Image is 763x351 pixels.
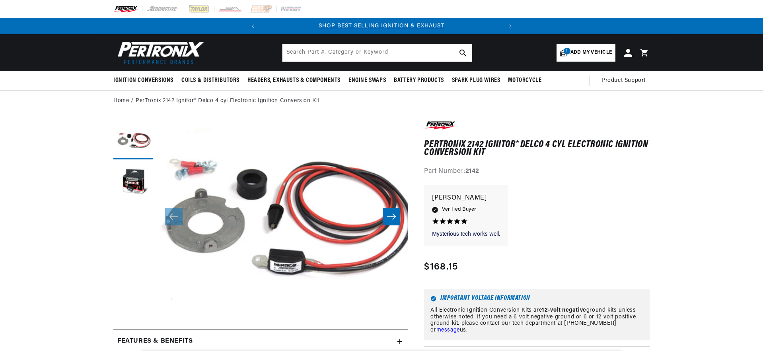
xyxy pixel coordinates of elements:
[113,76,173,85] span: Ignition Conversions
[442,205,476,214] span: Verified Buyer
[601,71,650,90] summary: Product Support
[93,18,670,34] slideshow-component: Translation missing: en.sections.announcements.announcement_bar
[113,97,650,105] nav: breadcrumbs
[452,76,500,85] span: Spark Plug Wires
[430,307,643,334] p: All Electronic Ignition Conversion Kits are ground kits unless otherwise noted. If you need a 6-v...
[113,163,153,203] button: Load image 2 in gallery view
[454,44,472,62] button: search button
[432,193,500,204] p: [PERSON_NAME]
[601,76,646,85] span: Product Support
[383,208,400,225] button: Slide right
[319,23,444,29] a: SHOP BEST SELLING IGNITION & EXHAUST
[245,18,261,34] button: Translation missing: en.sections.announcements.previous_announcement
[113,120,408,314] media-gallery: Gallery Viewer
[165,208,183,225] button: Slide left
[424,260,458,274] span: $168.15
[465,168,479,175] strong: 2142
[136,97,319,105] a: PerTronix 2142 Ignitor® Delco 4 cyl Electronic Ignition Conversion Kit
[430,296,643,302] h6: Important Voltage Information
[542,307,586,313] strong: 12-volt negative
[436,327,460,333] a: message
[390,71,448,90] summary: Battery Products
[261,22,502,31] div: Announcement
[113,71,177,90] summary: Ignition Conversions
[570,49,612,56] span: Add my vehicle
[243,71,345,90] summary: Headers, Exhausts & Components
[394,76,444,85] span: Battery Products
[424,167,650,177] div: Part Number:
[424,141,650,157] h1: PerTronix 2142 Ignitor® Delco 4 cyl Electronic Ignition Conversion Kit
[345,71,390,90] summary: Engine Swaps
[113,39,205,66] img: Pertronix
[181,76,239,85] span: Coils & Distributors
[113,120,153,159] button: Load image 1 in gallery view
[247,76,341,85] span: Headers, Exhausts & Components
[177,71,243,90] summary: Coils & Distributors
[348,76,386,85] span: Engine Swaps
[508,76,541,85] span: Motorcycle
[504,71,545,90] summary: Motorcycle
[261,22,502,31] div: 1 of 2
[448,71,504,90] summary: Spark Plug Wires
[113,97,129,105] a: Home
[502,18,518,34] button: Translation missing: en.sections.announcements.next_announcement
[564,48,570,54] span: 1
[282,44,472,62] input: Search Part #, Category or Keyword
[117,336,193,347] h2: Features & Benefits
[432,231,500,239] p: Mysterious tech works well.
[557,44,615,62] a: 1Add my vehicle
